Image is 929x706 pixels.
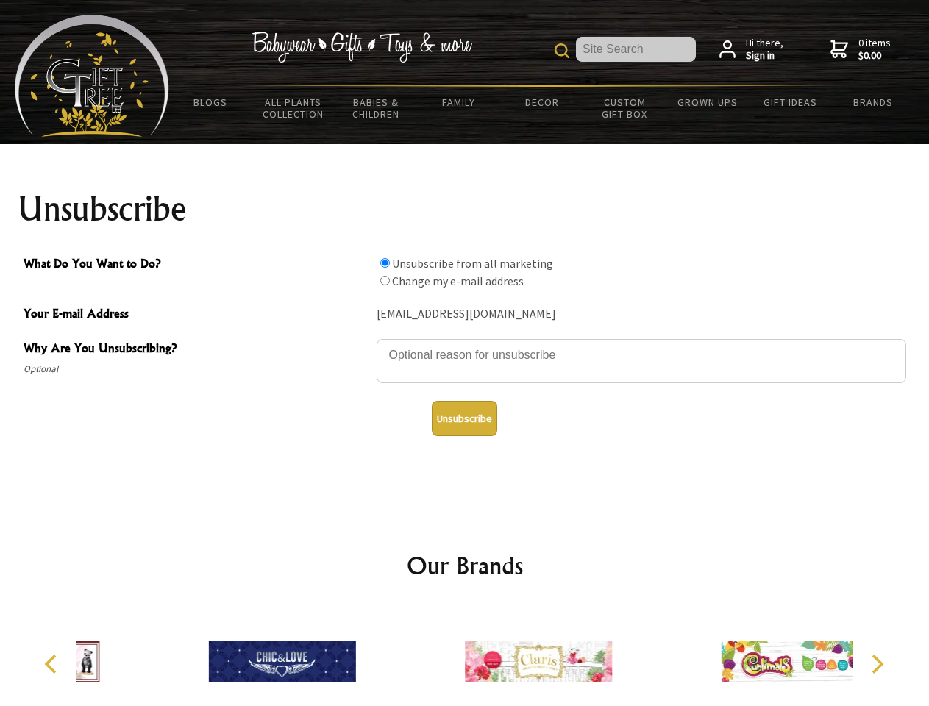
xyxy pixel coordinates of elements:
a: Grown Ups [666,87,749,118]
input: What Do You Want to Do? [380,276,390,285]
a: Babies & Children [335,87,418,129]
button: Unsubscribe [432,401,497,436]
textarea: Why Are You Unsubscribing? [377,339,906,383]
label: Unsubscribe from all marketing [392,256,553,271]
a: BLOGS [169,87,252,118]
a: Hi there,Sign in [719,37,783,63]
strong: $0.00 [858,49,891,63]
span: Your E-mail Address [24,304,369,326]
a: Brands [832,87,915,118]
a: All Plants Collection [252,87,335,129]
h1: Unsubscribe [18,191,912,227]
span: Hi there, [746,37,783,63]
button: Next [861,648,893,680]
span: Optional [24,360,369,378]
span: Why Are You Unsubscribing? [24,339,369,360]
img: Babywear - Gifts - Toys & more [252,32,472,63]
a: Family [418,87,501,118]
a: 0 items$0.00 [830,37,891,63]
span: What Do You Want to Do? [24,254,369,276]
input: What Do You Want to Do? [380,258,390,268]
img: product search [555,43,569,58]
label: Change my e-mail address [392,274,524,288]
div: [EMAIL_ADDRESS][DOMAIN_NAME] [377,303,906,326]
a: Gift Ideas [749,87,832,118]
button: Previous [37,648,69,680]
a: Decor [500,87,583,118]
a: Custom Gift Box [583,87,666,129]
strong: Sign in [746,49,783,63]
h2: Our Brands [29,548,900,583]
img: Babyware - Gifts - Toys and more... [15,15,169,137]
input: Site Search [576,37,696,62]
span: 0 items [858,36,891,63]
